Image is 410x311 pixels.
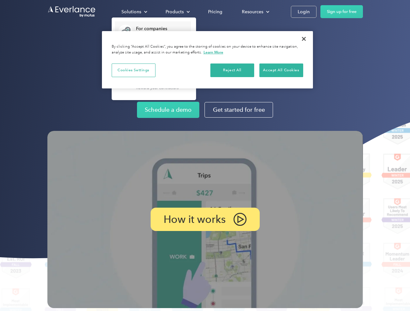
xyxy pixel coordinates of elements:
[121,8,141,16] div: Solutions
[112,63,155,77] button: Cookies Settings
[297,32,311,46] button: Close
[298,8,310,16] div: Login
[159,6,195,17] div: Products
[47,6,96,18] a: Go to homepage
[115,6,153,17] div: Solutions
[112,44,303,55] div: By clicking “Accept All Cookies”, you agree to the storing of cookies on your device to enhance s...
[259,63,303,77] button: Accept All Cookies
[112,17,196,100] nav: Solutions
[136,26,188,32] div: For companies
[48,39,81,52] input: Submit
[320,5,363,18] a: Sign up for free
[208,8,222,16] div: Pricing
[242,8,263,16] div: Resources
[137,102,199,118] a: Schedule a demo
[115,21,191,42] a: For companiesEasy vehicle reimbursements
[291,6,317,18] a: Login
[210,63,254,77] button: Reject All
[204,50,223,54] a: More information about your privacy, opens in a new tab
[102,31,313,88] div: Privacy
[205,102,273,118] a: Get started for free
[164,215,226,223] p: How it works
[235,6,275,17] div: Resources
[166,8,184,16] div: Products
[202,6,229,17] a: Pricing
[102,31,313,88] div: Cookie banner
